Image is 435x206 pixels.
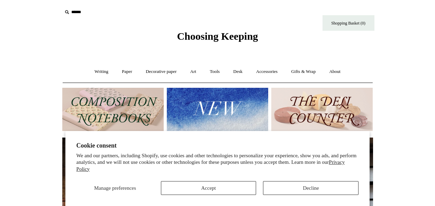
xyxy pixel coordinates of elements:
[139,63,183,81] a: Decorative paper
[167,88,268,131] img: New.jpg__PID:f73bdf93-380a-4a35-bcfe-7823039498e1
[263,181,359,195] button: Decline
[203,63,226,81] a: Tools
[161,181,256,195] button: Accept
[323,63,347,81] a: About
[177,30,258,42] span: Choosing Keeping
[271,88,373,131] img: The Deli Counter
[76,152,359,173] p: We and our partners, including Shopify, use cookies and other technologies to personalize your ex...
[88,63,115,81] a: Writing
[76,181,154,195] button: Manage preferences
[323,15,374,31] a: Shopping Basket (0)
[250,63,284,81] a: Accessories
[184,63,202,81] a: Art
[177,36,258,41] a: Choosing Keeping
[116,63,138,81] a: Paper
[285,63,322,81] a: Gifts & Wrap
[76,159,345,172] a: Privacy Policy
[62,88,164,131] img: 202302 Composition ledgers.jpg__PID:69722ee6-fa44-49dd-a067-31375e5d54ec
[227,63,249,81] a: Desk
[76,142,359,149] h2: Cookie consent
[94,185,136,191] span: Manage preferences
